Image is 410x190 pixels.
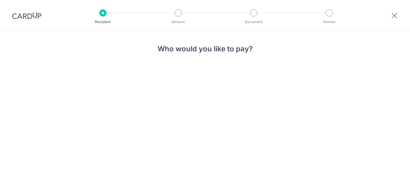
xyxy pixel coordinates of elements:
[156,19,200,25] p: Amount
[125,44,285,54] h4: Who would you like to pay?
[81,19,125,25] p: Recipient
[372,172,404,187] iframe: Opens a widget where you can find more information
[12,12,41,19] img: CardUp
[231,19,276,25] p: Document
[307,19,351,25] p: Review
